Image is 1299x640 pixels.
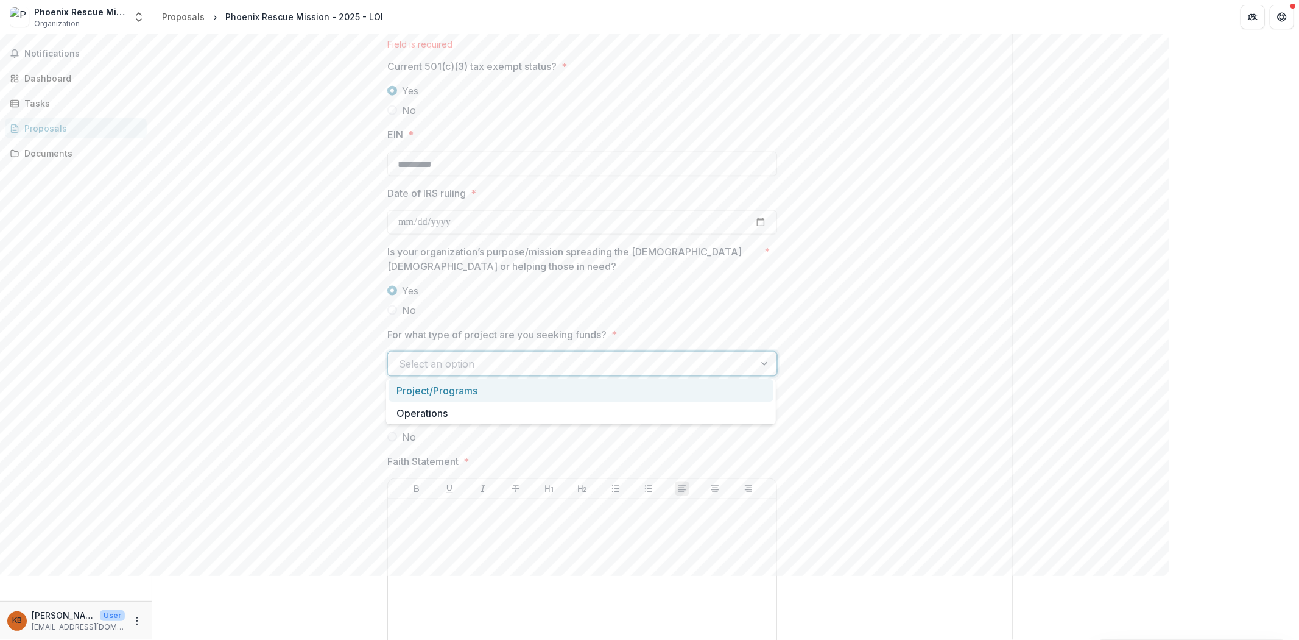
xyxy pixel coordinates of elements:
span: No [402,430,416,444]
button: Align Left [675,482,689,496]
p: User [100,610,125,621]
a: Proposals [5,118,147,138]
p: Faith Statement [387,454,459,469]
button: Notifications [5,44,147,63]
span: Yes [402,283,418,298]
button: Bullet List [608,482,623,496]
button: Get Help [1270,5,1294,29]
button: Underline [442,482,457,496]
div: Field is required [387,39,777,49]
p: For what type of project are you seeking funds? [387,327,607,342]
span: Organization [34,18,80,29]
a: Documents [5,143,147,163]
div: Proposals [24,122,137,135]
button: Align Center [708,482,722,496]
button: More [130,614,144,628]
button: Ordered List [641,482,656,496]
nav: breadcrumb [157,8,388,26]
p: Current 501(c)(3) tax exempt status? [387,59,557,74]
span: No [402,303,416,318]
span: Notifications [24,49,142,59]
p: EIN [387,127,403,142]
div: Dashboard [24,72,137,85]
div: Proposals [162,10,205,23]
p: [EMAIL_ADDRESS][DOMAIN_NAME] [32,622,125,633]
button: Partners [1241,5,1265,29]
p: Is your organization’s purpose/mission spreading the [DEMOGRAPHIC_DATA] [DEMOGRAPHIC_DATA] or hel... [387,244,759,274]
div: Select options list [386,379,776,424]
button: Align Right [741,482,756,496]
p: Date of IRS ruling [387,186,466,201]
button: Open entity switcher [130,5,147,29]
button: Heading 1 [542,482,557,496]
div: Phoenix Rescue Mission - 2025 - LOI [225,10,383,23]
div: Project/Programs [389,379,773,402]
a: Tasks [5,93,147,113]
div: Operations [389,402,773,424]
div: Tasks [24,97,137,110]
div: Documents [24,147,137,160]
button: Heading 2 [575,482,590,496]
div: Ken Brissa [12,617,22,625]
span: Yes [402,84,418,98]
button: Bold [409,482,424,496]
div: Phoenix Rescue Mission [34,5,125,18]
button: Strike [509,482,523,496]
a: Proposals [157,8,209,26]
img: Phoenix Rescue Mission [10,7,29,27]
a: Dashboard [5,68,147,88]
p: [PERSON_NAME] [32,609,95,622]
button: Italicize [476,482,490,496]
span: No [402,103,416,118]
